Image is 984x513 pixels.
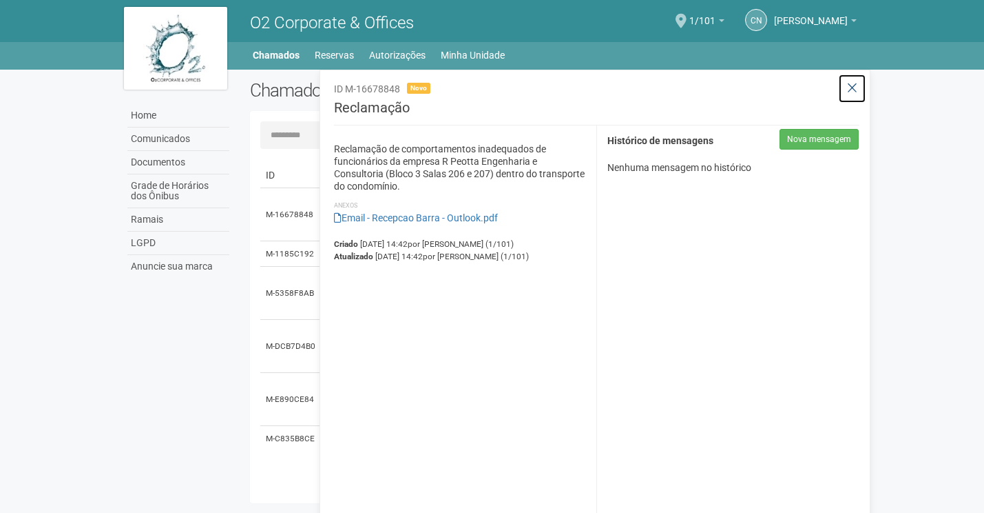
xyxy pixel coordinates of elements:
[441,46,505,65] a: Minha Unidade
[260,241,322,267] td: M-1185C192
[334,239,358,249] strong: Criado
[260,163,322,188] td: ID
[334,199,586,212] li: Anexos
[334,101,859,125] h3: Reclamação
[369,46,426,65] a: Autorizações
[127,128,229,151] a: Comunicados
[745,9,767,31] a: CN
[607,136,713,147] strong: Histórico de mensagens
[423,252,529,261] span: por [PERSON_NAME] (1/101)
[334,83,400,94] span: ID M-16678848
[334,252,373,261] strong: Atualizado
[334,143,586,192] p: Reclamação de comportamentos inadequados de funcionários da empresa R Peotta Engenharia e Consult...
[127,104,229,128] a: Home
[607,161,859,174] p: Nenhuma mensagem no histórico
[250,13,414,32] span: O2 Corporate & Offices
[127,174,229,208] a: Grade de Horários dos Ônibus
[779,129,859,150] button: Nova mensagem
[689,17,724,28] a: 1/101
[315,46,354,65] a: Reservas
[260,320,322,373] td: M-DCB7D4B0
[408,239,514,249] span: por [PERSON_NAME] (1/101)
[127,255,229,278] a: Anuncie sua marca
[260,267,322,320] td: M-5358F8AB
[774,17,857,28] a: [PERSON_NAME]
[360,239,514,249] span: [DATE] 14:42
[253,46,300,65] a: Chamados
[250,80,492,101] h2: Chamados
[260,188,322,241] td: M-16678848
[375,252,529,261] span: [DATE] 14:42
[260,373,322,426] td: M-E890CE84
[334,212,498,223] a: Email - Recepcao Barra - Outlook.pdf
[127,232,229,255] a: LGPD
[124,7,227,90] img: logo.jpg
[407,83,430,94] span: Novo
[774,2,848,26] span: CELIA NASCIMENTO
[260,426,322,452] td: M-C835B8CE
[127,151,229,174] a: Documentos
[127,208,229,232] a: Ramais
[689,2,715,26] span: 1/101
